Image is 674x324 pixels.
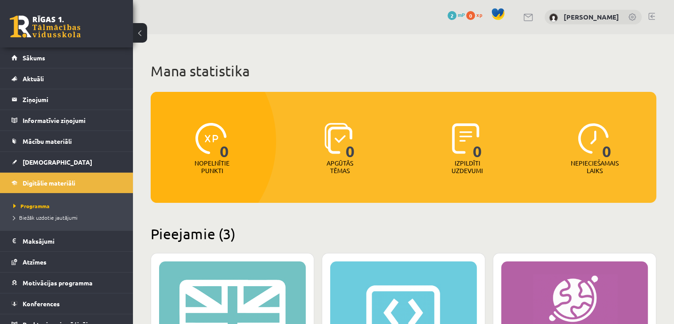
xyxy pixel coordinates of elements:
[23,137,72,145] span: Mācību materiāli
[195,123,226,154] img: icon-xp-0682a9bc20223a9ccc6f5883a126b849a74cddfe5390d2b41b4391c66f2066e7.svg
[12,47,122,68] a: Sākums
[23,110,122,130] legend: Informatīvie ziņojumi
[448,11,456,20] span: 2
[450,159,484,174] p: Izpildīti uzdevumi
[571,159,619,174] p: Nepieciešamais laiks
[23,89,122,110] legend: Ziņojumi
[12,252,122,272] a: Atzīmes
[195,159,230,174] p: Nopelnītie punkti
[151,225,656,242] h2: Pieejamie (3)
[473,123,482,159] span: 0
[12,152,122,172] a: [DEMOGRAPHIC_DATA]
[23,279,93,287] span: Motivācijas programma
[346,123,355,159] span: 0
[23,231,122,251] legend: Maksājumi
[564,12,619,21] a: [PERSON_NAME]
[12,231,122,251] a: Maksājumi
[151,62,656,80] h1: Mana statistika
[23,179,75,187] span: Digitālie materiāli
[12,131,122,151] a: Mācību materiāli
[23,54,45,62] span: Sākums
[23,75,44,83] span: Aktuāli
[12,89,122,110] a: Ziņojumi
[452,123,479,154] img: icon-completed-tasks-ad58ae20a441b2904462921112bc710f1caf180af7a3daa7317a5a94f2d26646.svg
[13,213,124,221] a: Biežāk uzdotie jautājumi
[23,258,47,266] span: Atzīmes
[12,68,122,89] a: Aktuāli
[466,11,475,20] span: 0
[12,110,122,130] a: Informatīvie ziņojumi
[12,173,122,193] a: Digitālie materiāli
[220,123,229,159] span: 0
[578,123,609,154] img: icon-clock-7be60019b62300814b6bd22b8e044499b485619524d84068768e800edab66f18.svg
[13,202,50,209] span: Programma
[12,293,122,314] a: Konferences
[466,11,487,18] a: 0 xp
[12,273,122,293] a: Motivācijas programma
[10,16,81,38] a: Rīgas 1. Tālmācības vidusskola
[323,159,357,174] p: Apgūtās tēmas
[602,123,612,159] span: 0
[448,11,465,18] a: 2 mP
[23,300,60,308] span: Konferences
[458,11,465,18] span: mP
[549,13,558,22] img: Angelisa Kuzņecova
[476,11,482,18] span: xp
[23,158,92,166] span: [DEMOGRAPHIC_DATA]
[13,214,78,221] span: Biežāk uzdotie jautājumi
[324,123,352,154] img: icon-learned-topics-4a711ccc23c960034f471b6e78daf4a3bad4a20eaf4de84257b87e66633f6470.svg
[13,202,124,210] a: Programma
